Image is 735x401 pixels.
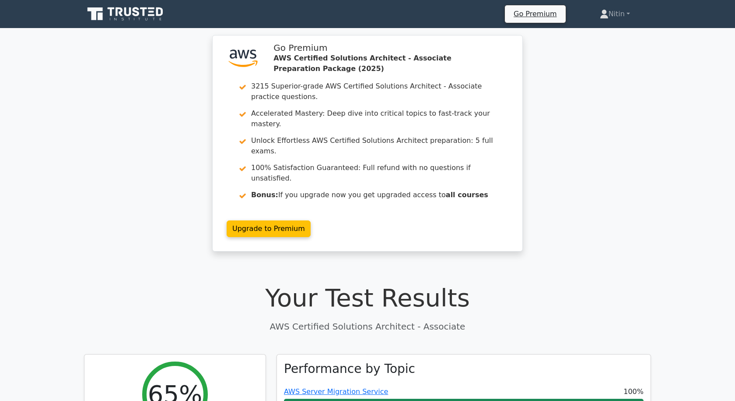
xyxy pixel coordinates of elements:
[84,320,651,333] p: AWS Certified Solutions Architect - Associate
[284,362,415,376] h3: Performance by Topic
[227,220,311,237] a: Upgrade to Premium
[623,387,644,397] span: 100%
[84,283,651,312] h1: Your Test Results
[508,8,562,20] a: Go Premium
[284,387,388,396] a: AWS Server Migration Service
[579,5,651,23] a: Nitin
